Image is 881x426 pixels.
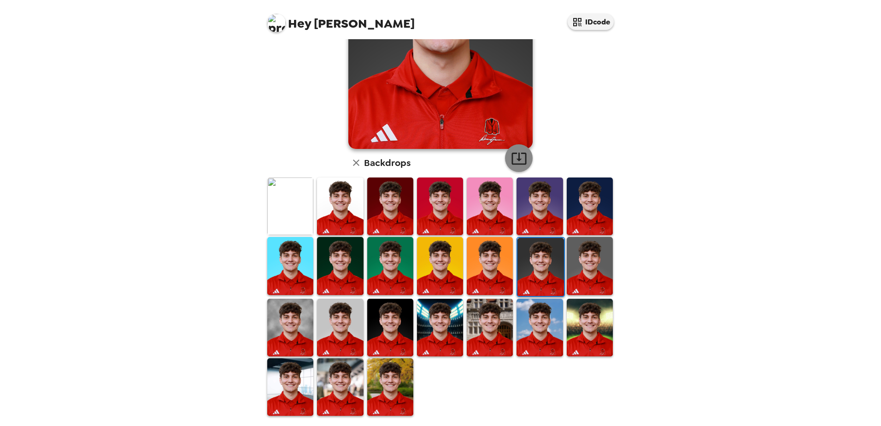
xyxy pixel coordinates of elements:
h6: Backdrops [364,155,411,170]
span: [PERSON_NAME] [267,9,415,30]
img: profile pic [267,14,286,32]
button: IDcode [568,14,614,30]
span: Hey [288,15,311,32]
img: Original [267,177,313,235]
